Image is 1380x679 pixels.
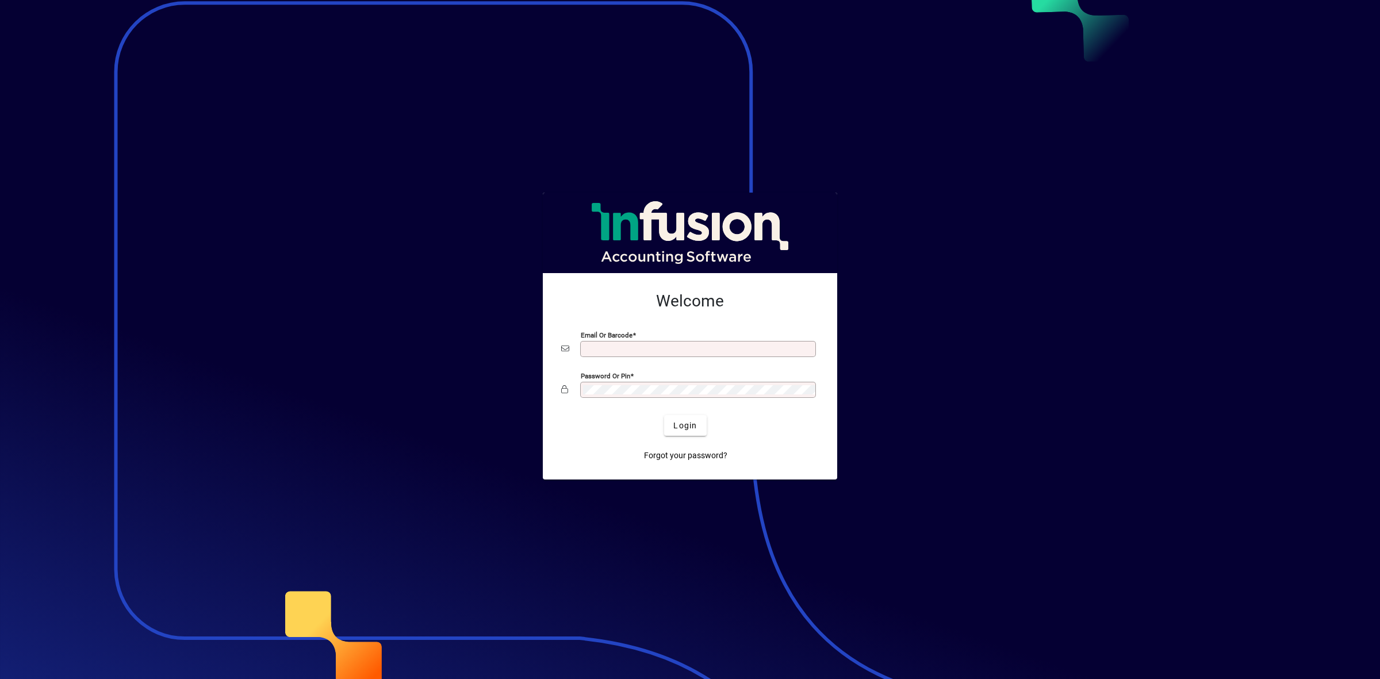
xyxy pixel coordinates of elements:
[664,415,706,436] button: Login
[581,331,632,339] mat-label: Email or Barcode
[581,372,630,380] mat-label: Password or Pin
[673,420,697,432] span: Login
[639,445,732,466] a: Forgot your password?
[644,450,727,462] span: Forgot your password?
[561,291,819,311] h2: Welcome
